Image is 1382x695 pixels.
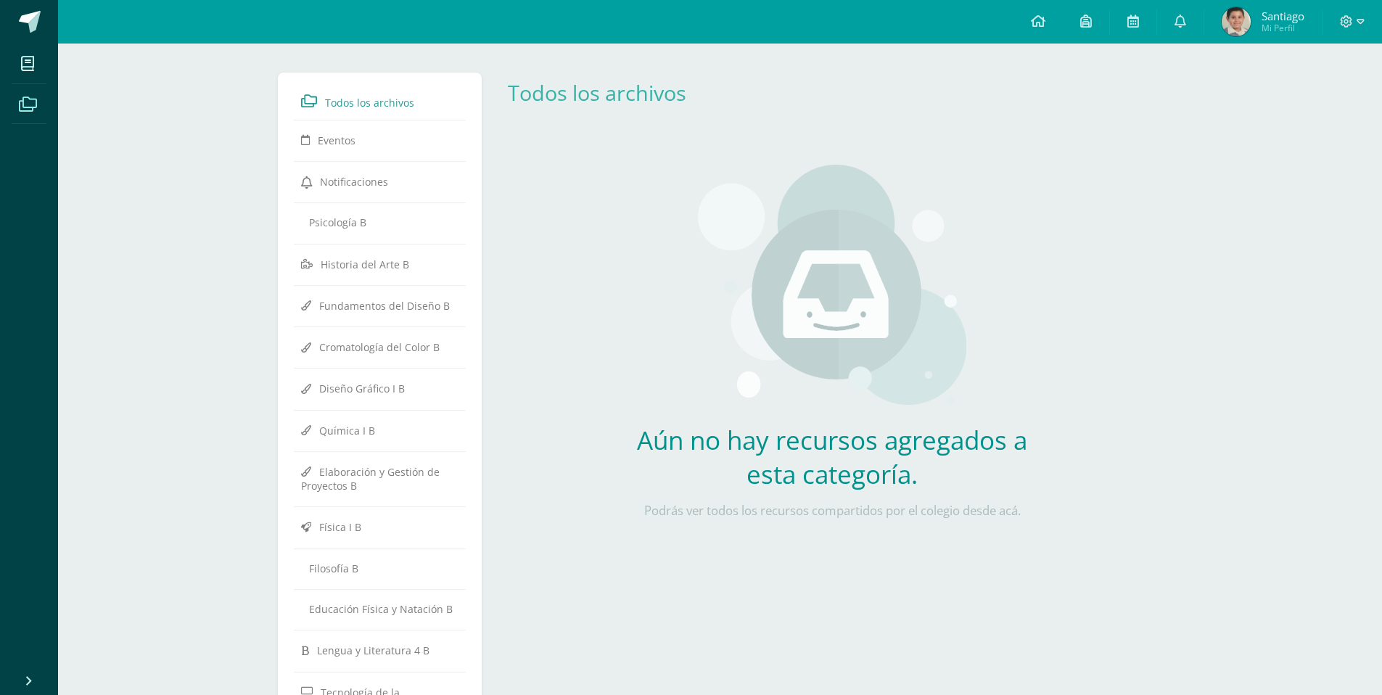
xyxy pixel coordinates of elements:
[318,133,355,147] span: Eventos
[301,210,459,235] a: Psicología B
[321,258,409,271] span: Historia del Arte B
[618,503,1046,519] p: Podrás ver todos los recursos compartidos por el colegio desde acá.
[618,423,1046,491] h2: Aún no hay recursos agregados a esta categoría.
[698,165,966,411] img: stages.png
[301,127,459,153] a: Eventos
[309,215,366,229] span: Psicología B
[301,514,459,540] a: Física I B
[317,643,429,657] span: Lengua y Literatura 4 B
[325,96,414,110] span: Todos los archivos
[508,78,708,107] div: Todos los archivos
[301,168,459,194] a: Notificaciones
[301,637,459,663] a: Lengua y Literatura 4 B
[1262,9,1304,23] span: Santiago
[508,78,686,107] a: Todos los archivos
[319,299,450,313] span: Fundamentos del Diseño B
[301,375,459,401] a: Diseño Gráfico I B
[301,251,459,277] a: Historia del Arte B
[1222,7,1251,36] img: 0763504484c9044cbf5be1d5c74fd0dd.png
[301,334,459,360] a: Cromatología del Color B
[301,465,440,493] span: Elaboración y Gestión de Proyectos B
[1262,22,1304,34] span: Mi Perfil
[301,292,459,318] a: Fundamentos del Diseño B
[301,88,459,114] a: Todos los archivos
[301,458,459,498] a: Elaboración y Gestión de Proyectos B
[319,423,375,437] span: Química I B
[319,382,405,395] span: Diseño Gráfico I B
[309,562,358,575] span: Filosofía B
[319,340,440,354] span: Cromatología del Color B
[319,520,361,534] span: Física I B
[309,602,453,616] span: Educación Física y Natación B
[301,556,459,581] a: Filosofía B
[320,175,388,189] span: Notificaciones
[301,417,459,443] a: Química I B
[301,596,459,622] a: Educación Física y Natación B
